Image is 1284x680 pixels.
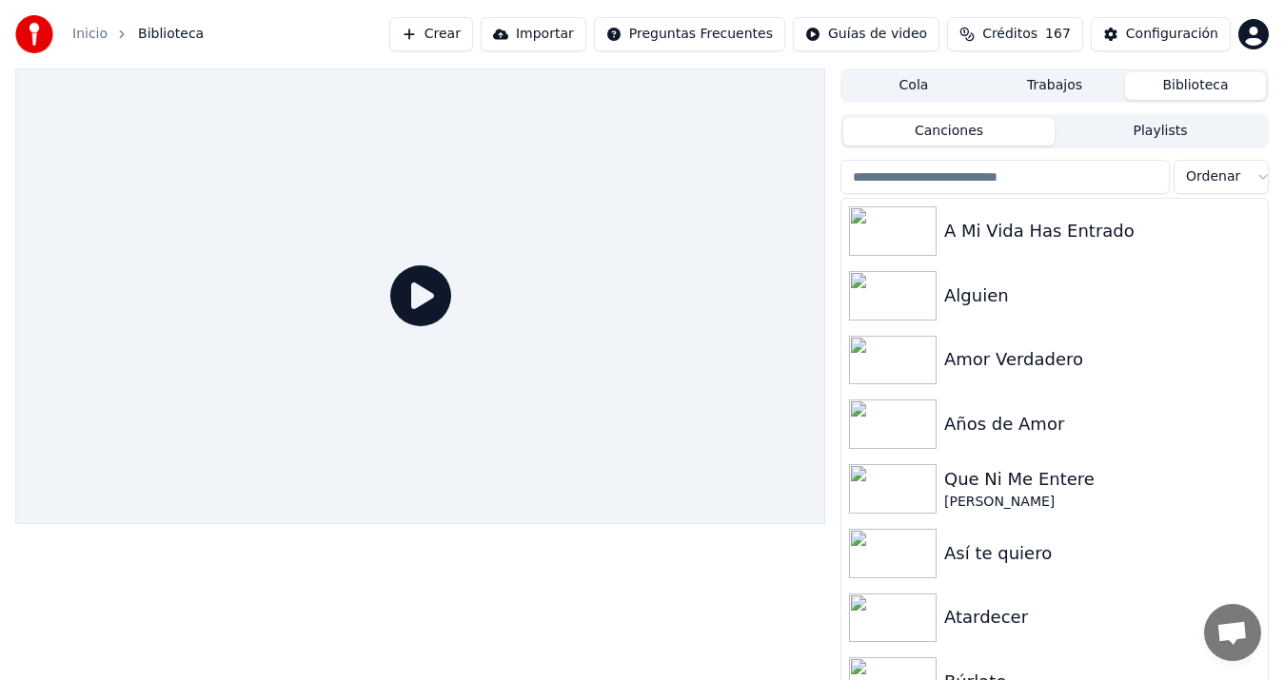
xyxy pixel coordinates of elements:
[1126,25,1218,44] div: Configuración
[15,15,53,53] img: youka
[1091,17,1231,51] button: Configuración
[72,25,108,44] a: Inicio
[947,17,1083,51] button: Créditos167
[72,25,204,44] nav: breadcrumb
[843,118,1055,146] button: Canciones
[1204,604,1261,661] a: Chat abierto
[944,493,1260,512] div: [PERSON_NAME]
[138,25,204,44] span: Biblioteca
[1186,167,1240,186] span: Ordenar
[944,604,1260,631] div: Atardecer
[481,17,586,51] button: Importar
[984,72,1125,100] button: Trabajos
[594,17,785,51] button: Preguntas Frecuentes
[944,346,1260,373] div: Amor Verdadero
[982,25,1037,44] span: Créditos
[1125,72,1266,100] button: Biblioteca
[944,466,1260,493] div: Que Ni Me Entere
[1055,118,1266,146] button: Playlists
[389,17,473,51] button: Crear
[944,411,1260,437] div: Años de Amor
[944,218,1260,244] div: A Mi Vida Has Entrado
[944,540,1260,567] div: Así te quiero
[1045,25,1071,44] span: 167
[843,72,984,100] button: Cola
[944,282,1260,309] div: Alguien
[793,17,939,51] button: Guías de video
